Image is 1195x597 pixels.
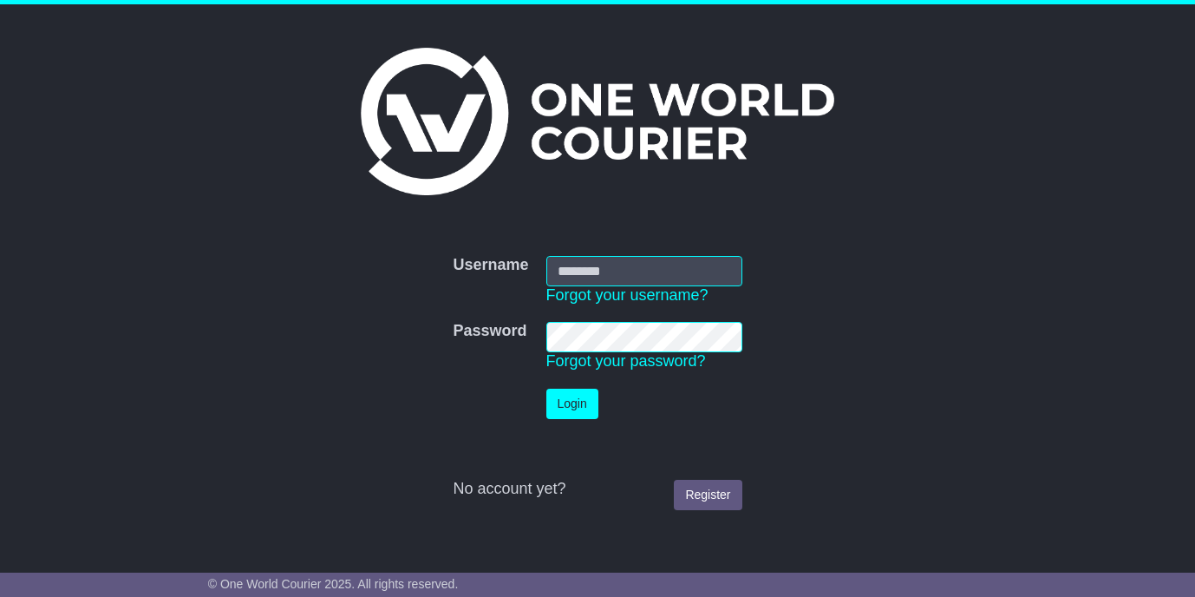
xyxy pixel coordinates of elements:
label: Username [453,256,528,275]
a: Forgot your username? [546,286,709,304]
div: No account yet? [453,480,741,499]
span: © One World Courier 2025. All rights reserved. [208,577,459,591]
a: Forgot your password? [546,352,706,370]
button: Login [546,389,598,419]
img: One World [361,48,834,195]
label: Password [453,322,526,341]
a: Register [674,480,741,510]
